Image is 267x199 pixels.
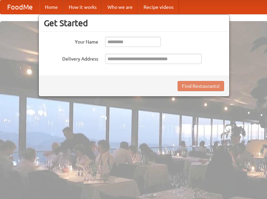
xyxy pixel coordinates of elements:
[44,37,98,45] label: Your Name
[178,81,224,91] button: Find Restaurants!
[44,18,224,28] h3: Get Started
[102,0,138,14] a: Who we are
[39,0,63,14] a: Home
[138,0,179,14] a: Recipe videos
[63,0,102,14] a: How it works
[0,0,39,14] a: FoodMe
[44,54,98,62] label: Delivery Address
